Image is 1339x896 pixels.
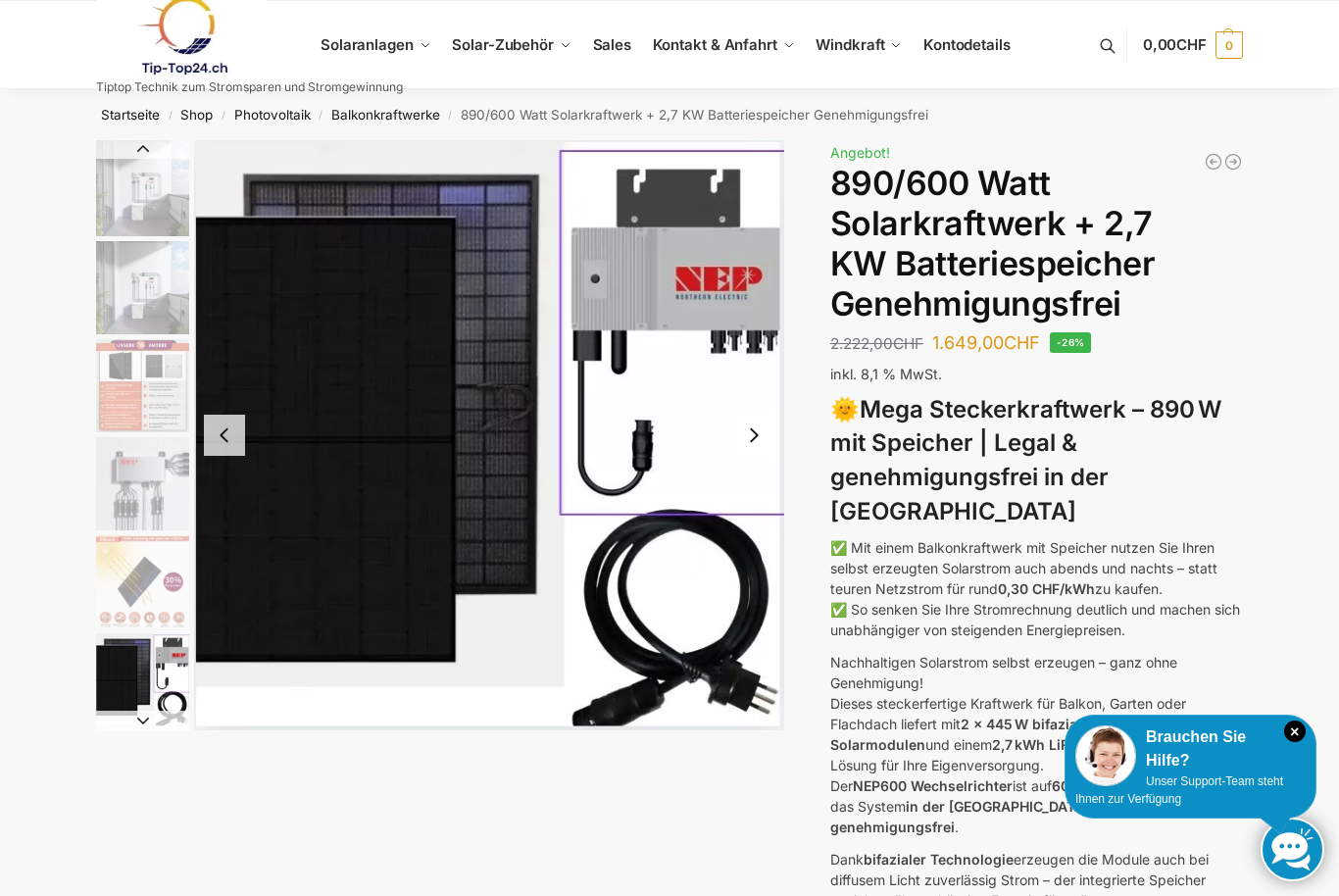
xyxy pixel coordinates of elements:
[180,107,213,123] a: Shop
[1284,721,1306,742] i: Schließen
[96,81,403,93] p: Tiptop Technik zum Stromsparen und Stromgewinnung
[96,633,189,726] img: Balkonkraftwerk 860
[1075,725,1306,772] div: Brauchen Sie Hilfe?
[992,736,1168,753] strong: 2,7 kWh LiFePO₄-Speicher
[96,140,189,236] img: Balkonkraftwerk mit 2,7kw Speicher
[321,35,414,54] span: Solaranlagen
[213,108,233,124] span: /
[830,334,923,353] bdi: 2.222,00
[444,1,579,89] a: Solar-Zubehör
[644,1,803,89] a: Kontakt & Anfahrt
[96,339,189,432] img: Bificial im Vergleich zu billig Modulen
[816,35,884,54] span: Windkraft
[62,89,1278,140] nav: Breadcrumb
[1223,152,1243,172] a: Balkonkraftwerk 890 Watt Solarmodulleistung mit 2kW/h Zendure Speicher
[923,35,1011,54] span: Kontodetails
[91,630,189,728] li: 6 / 12
[893,334,923,353] span: CHF
[96,535,189,628] img: Bificial 30 % mehr Leistung
[311,108,331,124] span: /
[204,415,245,456] button: Previous slide
[830,716,1151,753] strong: 2 x 445 W bifazialen N-Type Solarmodulen
[91,238,189,336] li: 2 / 12
[853,777,1013,794] strong: NEP600 Wechselrichter
[1004,332,1040,353] span: CHF
[101,107,160,123] a: Startseite
[1143,16,1243,75] a: 0,00CHF 0
[1052,777,1159,794] strong: 600 W begrenzt
[830,393,1243,529] h3: 🌞
[96,241,189,334] img: Balkonkraftwerk mit 2,7kw Speicher
[830,652,1243,837] p: Nachhaltigen Solarstrom selbst erzeugen – ganz ohne Genehmigung! Dieses steckerfertige Kraftwerk ...
[1143,35,1207,54] span: 0,00
[1176,35,1207,54] span: CHF
[1075,725,1136,786] img: Customer service
[440,108,461,124] span: /
[160,108,180,124] span: /
[830,144,890,161] span: Angebot!
[830,537,1243,640] p: ✅ Mit einem Balkonkraftwerk mit Speicher nutzen Sie Ihren selbst erzeugten Solarstrom auch abends...
[452,35,554,54] span: Solar-Zubehör
[584,1,639,89] a: Sales
[96,437,189,530] img: BDS1000
[91,140,189,238] li: 1 / 12
[1204,152,1223,172] a: Balkonkraftwerk 600/810 Watt Fullblack
[830,366,942,382] span: inkl. 8,1 % MwSt.
[593,35,632,54] span: Sales
[864,851,1014,868] strong: bifazialer Technologie
[96,139,189,159] button: Previous slide
[194,140,784,731] li: 6 / 12
[830,164,1243,324] h1: 890/600 Watt Solarkraftwerk + 2,7 KW Batteriespeicher Genehmigungsfrei
[91,532,189,630] li: 5 / 12
[1050,332,1092,353] span: -26%
[808,1,911,89] a: Windkraft
[830,798,1199,835] strong: in der [GEOGRAPHIC_DATA] 100 % legal und genehmigungsfrei
[1215,31,1243,59] span: 0
[91,728,189,826] li: 7 / 12
[234,107,311,123] a: Photovoltaik
[653,35,777,54] span: Kontakt & Anfahrt
[733,415,774,456] button: Next slide
[932,332,1040,353] bdi: 1.649,00
[91,434,189,532] li: 4 / 12
[916,1,1018,89] a: Kontodetails
[331,107,440,123] a: Balkonkraftwerke
[998,580,1095,597] strong: 0,30 CHF/kWh
[830,395,1221,525] strong: Mega Steckerkraftwerk – 890 W mit Speicher | Legal & genehmigungsfrei in der [GEOGRAPHIC_DATA]
[194,140,784,731] img: Balkonkraftwerk 860
[1075,774,1283,806] span: Unser Support-Team steht Ihnen zur Verfügung
[91,336,189,434] li: 3 / 12
[96,711,189,730] button: Next slide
